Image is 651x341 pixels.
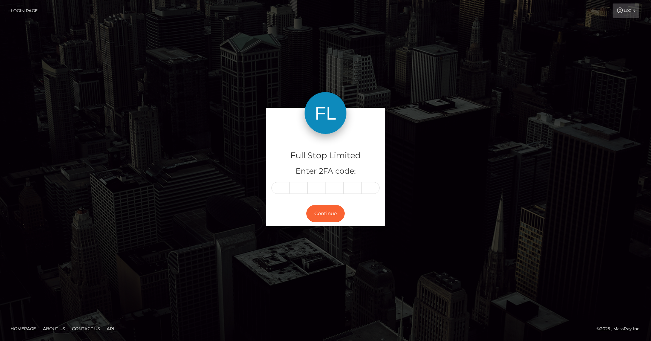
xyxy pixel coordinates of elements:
a: Login Page [11,3,38,18]
img: Full Stop Limited [305,92,346,134]
h4: Full Stop Limited [271,150,380,162]
a: Contact Us [69,323,103,334]
button: Continue [306,205,345,222]
a: Login [613,3,639,18]
a: API [104,323,117,334]
div: © 2025 , MassPay Inc. [597,325,646,333]
a: Homepage [8,323,39,334]
h5: Enter 2FA code: [271,166,380,177]
a: About Us [40,323,68,334]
